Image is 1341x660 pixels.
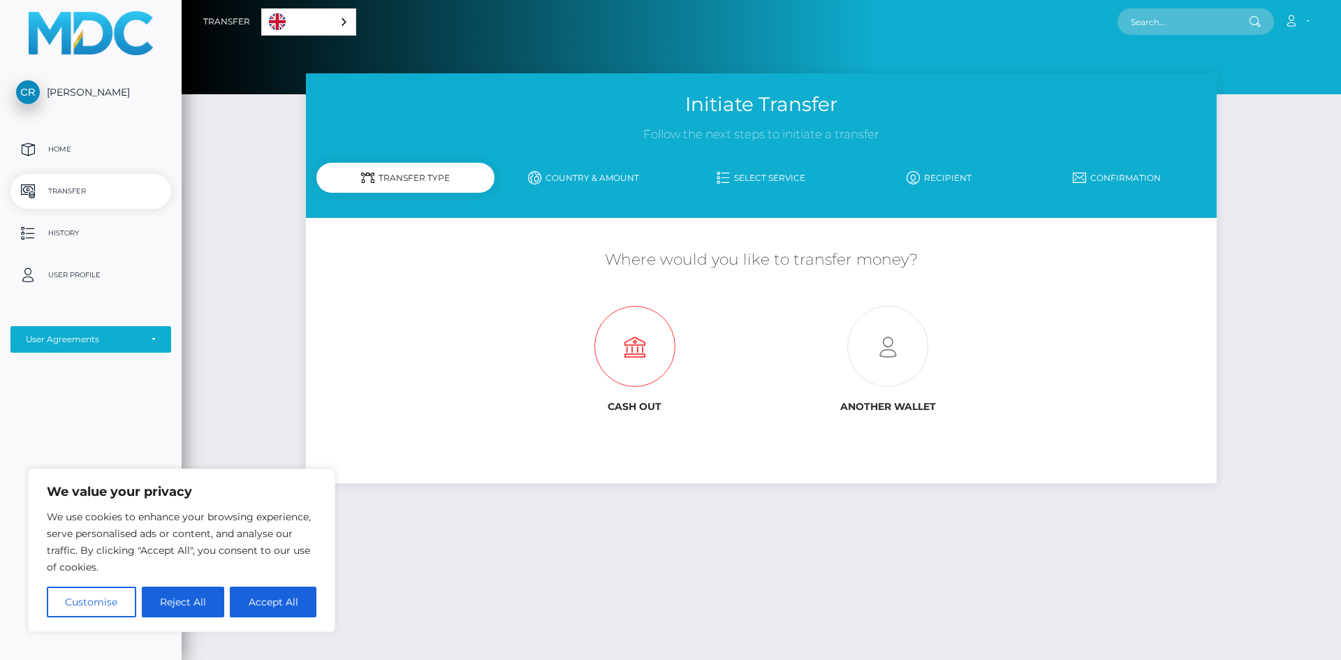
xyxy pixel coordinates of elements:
h6: Another wallet [772,401,1004,413]
a: Home [10,132,171,167]
p: History [16,223,166,244]
a: Select Service [673,166,851,190]
a: User Profile [10,258,171,293]
a: English [262,9,356,35]
button: Reject All [142,587,225,617]
div: Transfer Type [316,163,494,193]
a: History [10,216,171,251]
img: MassPay [29,11,153,55]
a: Recipient [850,166,1028,190]
span: [PERSON_NAME] [10,86,171,98]
a: Transfer [203,7,250,36]
a: Transfer [10,174,171,209]
div: We value your privacy [28,469,335,632]
p: We value your privacy [47,483,316,500]
p: Home [16,139,166,160]
p: We use cookies to enhance your browsing experience, serve personalised ads or content, and analys... [47,508,316,575]
button: Accept All [230,587,316,617]
aside: Language selected: English [261,8,356,36]
a: Country & Amount [494,166,673,190]
h6: Cash out [519,401,751,413]
p: Transfer [16,181,166,202]
h3: Follow the next steps to initiate a transfer [316,126,1206,143]
div: Language [261,8,356,36]
a: Confirmation [1028,166,1206,190]
h5: Where would you like to transfer money? [316,249,1206,271]
div: User Agreements [26,334,140,345]
button: Customise [47,587,136,617]
p: User Profile [16,265,166,286]
h3: Initiate Transfer [316,91,1206,118]
button: User Agreements [10,326,171,353]
input: Search... [1117,8,1249,35]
